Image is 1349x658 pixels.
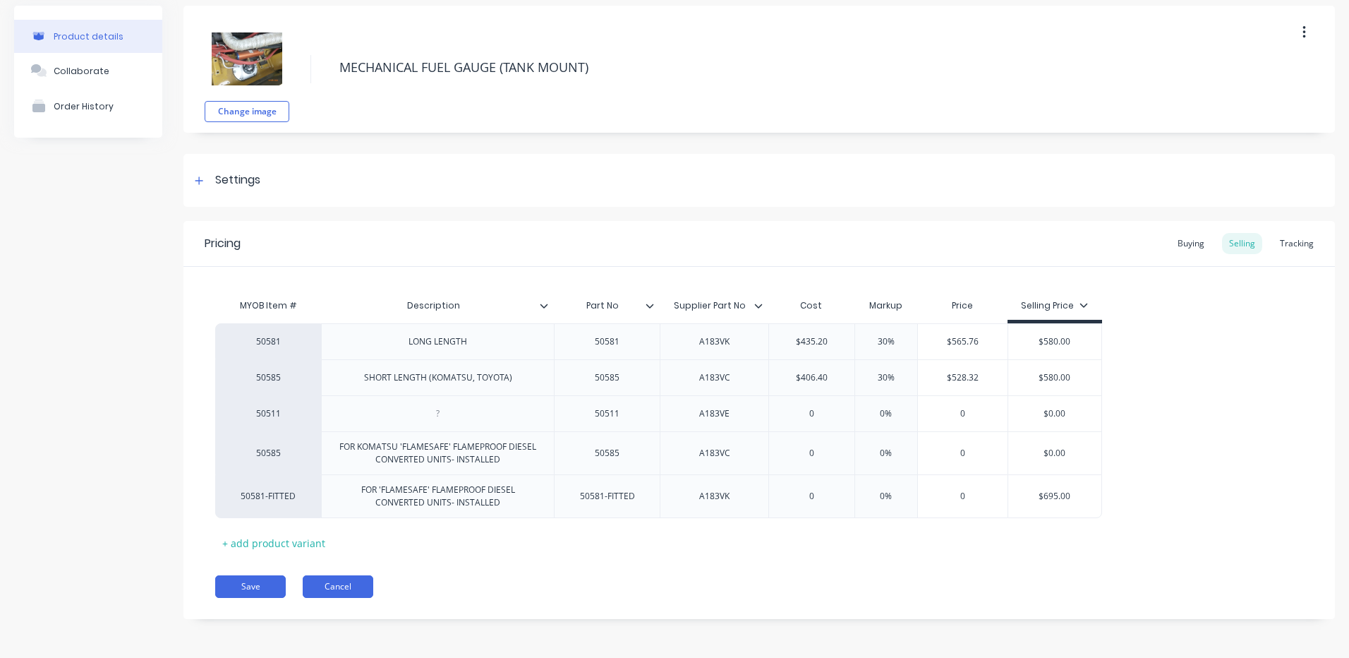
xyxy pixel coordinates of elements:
[229,335,307,348] div: 50581
[660,292,768,320] div: Supplier Part No
[1273,233,1321,254] div: Tracking
[54,66,109,76] div: Collaborate
[1008,436,1102,471] div: $0.00
[215,532,332,554] div: + add product variant
[229,371,307,384] div: 50585
[569,487,646,506] div: 50581-FITTED
[679,369,750,387] div: A183VC
[679,333,750,351] div: A183VK
[1170,233,1211,254] div: Buying
[353,369,524,387] div: SHORT LENGTH (KOMATSU, TOYOTA)
[769,479,854,514] div: 0
[215,359,1102,395] div: 50585SHORT LENGTH (KOMATSU, TOYOTA)50585A183VC$406.4030%$528.32$580.00
[397,333,478,351] div: LONG LENGTH
[321,292,554,320] div: Description
[769,436,854,471] div: 0
[917,292,1008,320] div: Price
[205,101,289,122] button: Change image
[572,405,643,423] div: 50511
[854,292,917,320] div: Markup
[327,438,548,469] div: FOR KOMATSU 'FLAMESAFE' FLAMEPROOF DIESEL CONVERTED UNITS- INSTALLED
[321,288,545,323] div: Description
[660,288,760,323] div: Supplier Part No
[14,53,162,88] button: Collaborate
[215,474,1102,518] div: 50581-FITTEDFOR 'FLAMESAFE' FLAMEPROOF DIESEL CONVERTED UNITS- INSTALLED50581-FITTEDA183VK00%0$69...
[14,88,162,124] button: Order History
[918,436,1008,471] div: 0
[918,324,1008,359] div: $565.76
[215,395,1102,431] div: 5051150511A183VE00%0$0.00
[851,360,921,395] div: 30%
[554,288,651,323] div: Part No
[1021,299,1088,312] div: Selling Price
[215,172,260,189] div: Settings
[554,292,660,320] div: Part No
[918,360,1008,395] div: $528.32
[572,444,643,462] div: 50585
[679,444,750,462] div: A183VC
[918,479,1008,514] div: 0
[769,396,854,431] div: 0
[54,101,114,112] div: Order History
[54,31,123,42] div: Product details
[1008,324,1102,359] div: $580.00
[1008,396,1102,431] div: $0.00
[768,292,854,320] div: Cost
[679,405,750,423] div: A183VE
[212,23,282,94] img: file
[769,324,854,359] div: $435.20
[215,575,286,598] button: Save
[229,490,307,503] div: 50581-FITTED
[229,447,307,460] div: 50585
[205,16,289,122] div: fileChange image
[1008,360,1102,395] div: $580.00
[303,575,373,598] button: Cancel
[918,396,1008,431] div: 0
[205,235,241,252] div: Pricing
[215,431,1102,474] div: 50585FOR KOMATSU 'FLAMESAFE' FLAMEPROOF DIESEL CONVERTED UNITS- INSTALLED50585A183VC00%0$0.00
[851,396,921,431] div: 0%
[215,323,1102,359] div: 50581LONG LENGTH50581A183VK$435.2030%$565.76$580.00
[1008,479,1102,514] div: $695.00
[14,20,162,53] button: Product details
[327,481,548,512] div: FOR 'FLAMESAFE' FLAMEPROOF DIESEL CONVERTED UNITS- INSTALLED
[572,369,643,387] div: 50585
[1222,233,1262,254] div: Selling
[229,407,307,420] div: 50511
[851,436,921,471] div: 0%
[851,324,921,359] div: 30%
[332,51,1220,84] textarea: MECHANICAL FUEL GAUGE (TANK MOUNT)
[851,479,921,514] div: 0%
[769,360,854,395] div: $406.40
[215,292,321,320] div: MYOB Item #
[572,333,643,351] div: 50581
[679,487,750,506] div: A183VK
